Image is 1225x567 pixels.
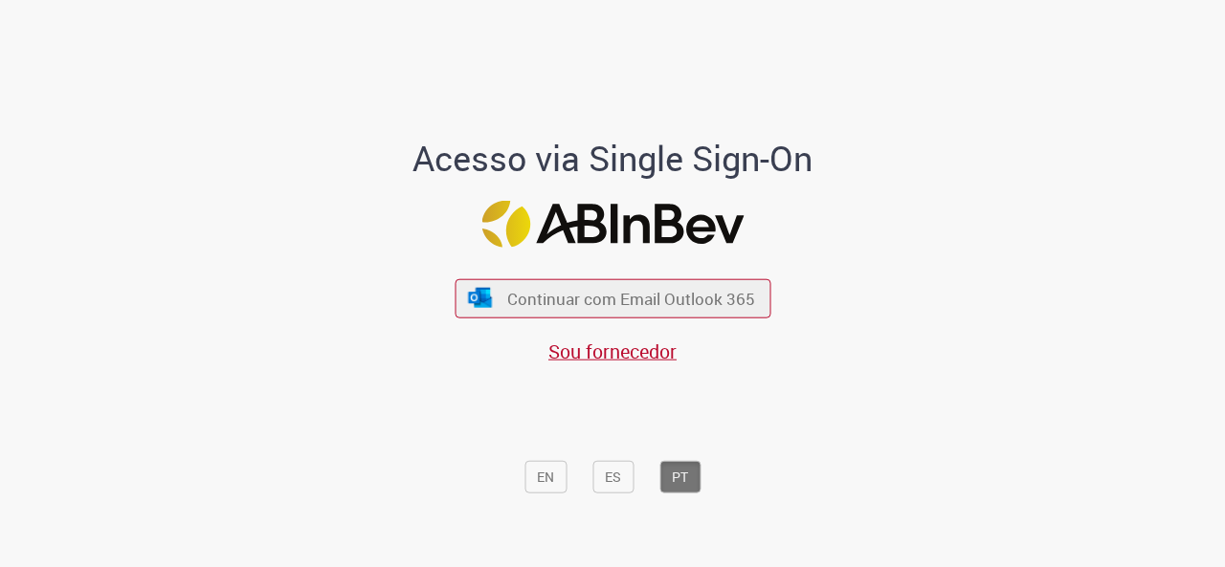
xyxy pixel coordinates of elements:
[507,288,755,310] span: Continuar com Email Outlook 365
[548,338,677,364] a: Sou fornecedor
[467,288,494,308] img: ícone Azure/Microsoft 360
[347,140,879,178] h1: Acesso via Single Sign-On
[455,278,770,317] button: ícone Azure/Microsoft 360 Continuar com Email Outlook 365
[481,201,744,248] img: Logo ABInBev
[659,461,701,493] button: PT
[524,461,567,493] button: EN
[592,461,634,493] button: ES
